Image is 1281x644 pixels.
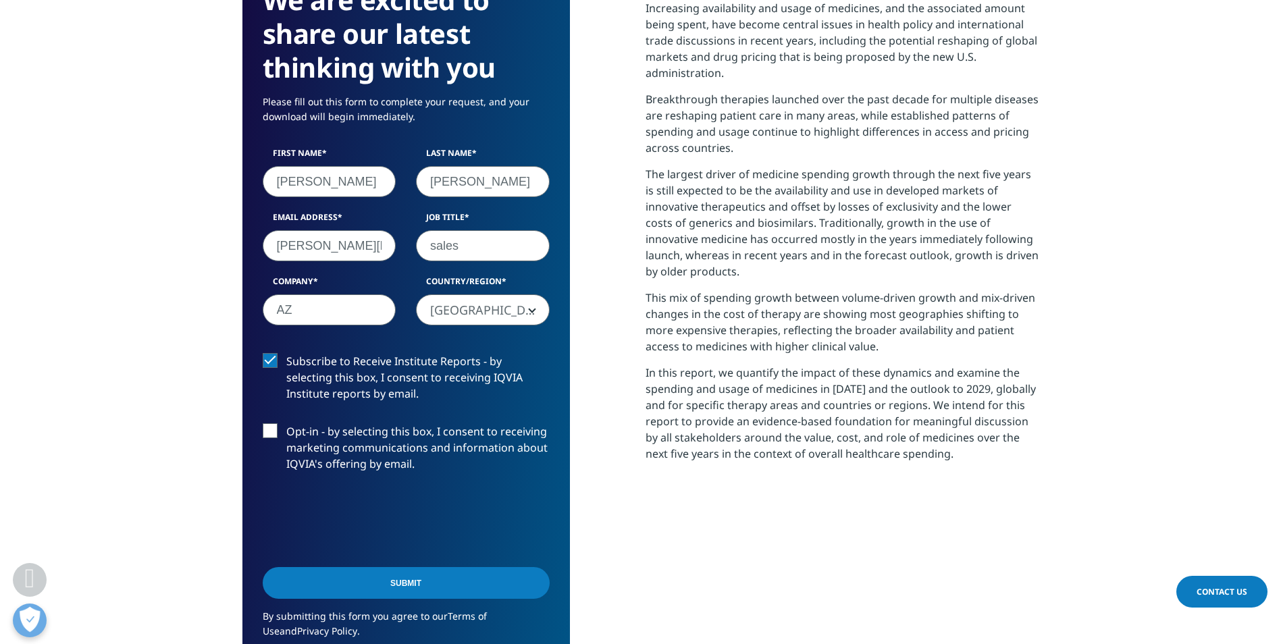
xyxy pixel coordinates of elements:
[416,147,550,166] label: Last Name
[417,295,549,326] span: United States
[263,353,550,409] label: Subscribe to Receive Institute Reports - by selecting this box, I consent to receiving IQVIA Inst...
[297,624,357,637] a: Privacy Policy
[646,91,1039,166] p: Breakthrough therapies launched over the past decade for multiple diseases are reshaping patient ...
[263,147,396,166] label: First Name
[646,166,1039,290] p: The largest driver of medicine spending growth through the next five years is still expected to b...
[13,603,47,637] button: Open Preferences
[416,294,550,325] span: United States
[1197,586,1247,597] span: Contact Us
[646,290,1039,365] p: This mix of spending growth between volume-driven growth and mix-driven changes in the cost of th...
[263,95,550,134] p: Please fill out this form to complete your request, and your download will begin immediately.
[263,211,396,230] label: Email Address
[263,567,550,599] input: Submit
[263,423,550,479] label: Opt-in - by selecting this box, I consent to receiving marketing communications and information a...
[263,493,468,546] iframe: reCAPTCHA
[263,275,396,294] label: Company
[416,275,550,294] label: Country/Region
[646,365,1039,472] p: In this report, we quantify the impact of these dynamics and examine the spending and usage of me...
[416,211,550,230] label: Job Title
[1176,576,1267,608] a: Contact Us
